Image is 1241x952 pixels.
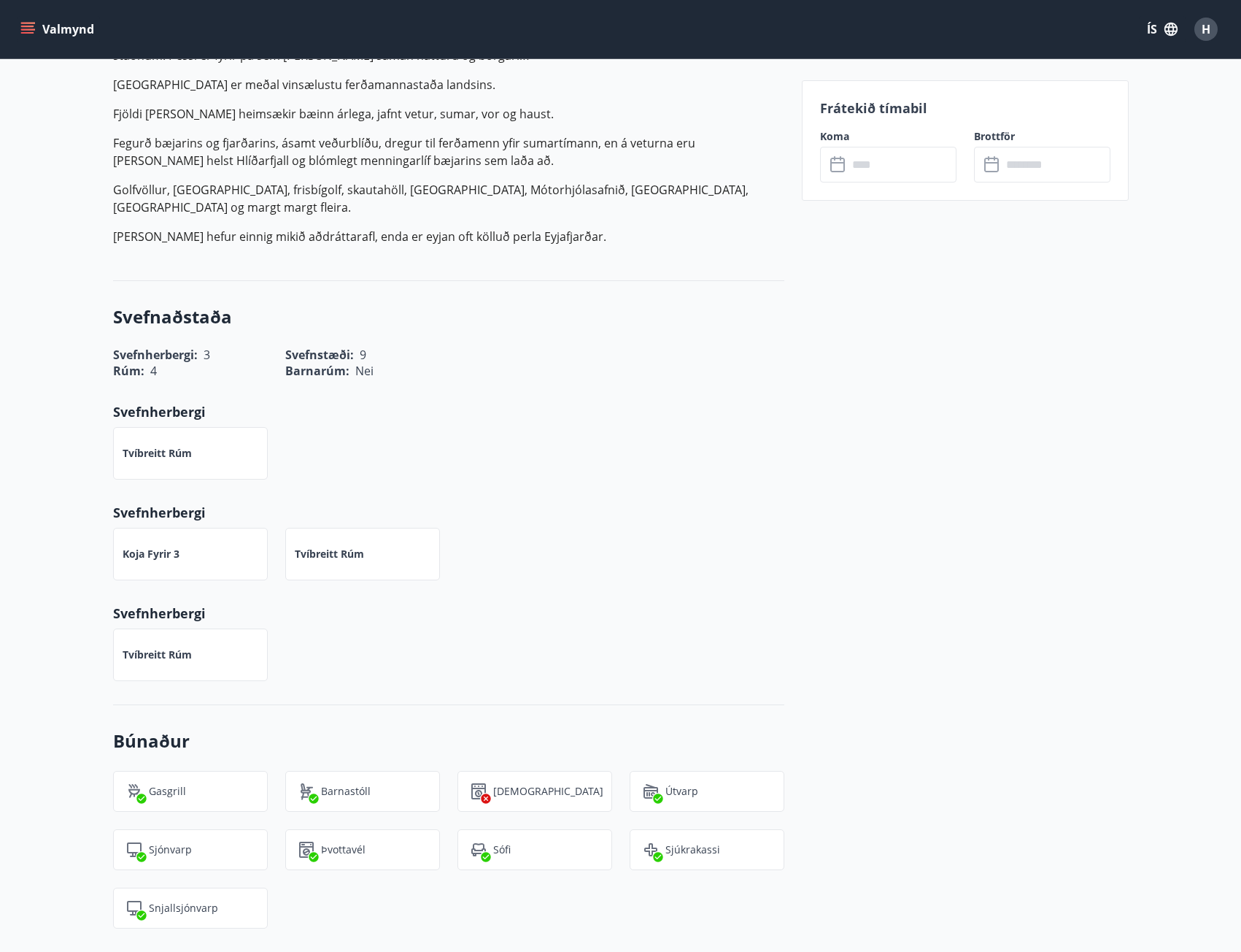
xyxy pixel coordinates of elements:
span: Nei [355,363,374,379]
p: [DEMOGRAPHIC_DATA] [493,784,603,799]
label: Koma [820,129,956,144]
label: Brottför [974,129,1110,144]
p: Útvarp [665,784,698,799]
span: 4 [150,363,157,379]
p: Fjöldi [PERSON_NAME] heimsækir bæinn árlega, jafnt vetur, sumar, vor og haust. [113,105,784,123]
img: ZXjrS3QKesehq6nQAPjaRuRTI364z8ohTALB4wBr.svg [125,783,143,800]
h3: Svefnaðstaða [113,304,784,329]
button: H [1188,12,1223,47]
p: Sjúkrakassi [665,842,720,857]
p: Sófi [493,842,511,857]
p: Tvíbreitt rúm [123,446,192,461]
img: NBJ2XHQorT73l9qKF8jKUL2yrxBdPsbwCKRxvuNn.svg [642,841,660,859]
p: [GEOGRAPHIC_DATA] er meðal vinsælustu ferðamannastaða landsins. [113,76,784,93]
button: ÍS [1139,16,1186,42]
span: Barnarúm : [285,363,349,379]
p: Snjallsjónvarp [149,901,218,915]
img: hddCLTAnxqFUMr1fxmbGG8zWilo2syolR0f9UjPn.svg [470,783,487,800]
img: HjsXMP79zaSHlY54vW4Et0sdqheuFiP1RYfGwuXf.svg [642,783,660,800]
p: Golfvöllur, [GEOGRAPHIC_DATA], frisbígolf, skautahöll, [GEOGRAPHIC_DATA], Mótorhjólasafnið, [GEOG... [113,181,784,216]
button: menu [18,16,100,42]
p: Fegurð bæjarins og fjarðarins, ásamt veðurblíðu, dregur til ferðamenn yfir sumartímann, en á vetu... [113,134,784,169]
p: Þvottavél [321,842,366,857]
p: Barnastóll [321,784,371,799]
img: FrGHLVeK8D3OYtMegqJZM0RCPrnOPaonvBxDmyu0.svg [125,899,143,917]
img: pUbwa0Tr9PZZ78BdsD4inrLmwWm7eGTtsX9mJKRZ.svg [470,841,487,859]
p: Svefnherbergi [113,402,784,421]
span: H [1202,21,1210,37]
p: Sjónvarp [149,842,192,857]
p: Gasgrill [149,784,186,799]
p: Tvíbreitt rúm [123,648,192,662]
p: Frátekið tímabil [820,99,1110,118]
img: ro1VYixuww4Qdd7lsw8J65QhOwJZ1j2DOUyXo3Mt.svg [298,783,315,800]
span: Rúm : [113,363,144,379]
img: Dl16BY4EX9PAW649lg1C3oBuIaAsR6QVDQBO2cTm.svg [298,841,315,859]
p: Tvíbreitt rúm [295,547,364,561]
p: Svefnherbergi [113,503,784,522]
p: Koja fyrir 3 [123,547,179,561]
img: mAminyBEY3mRTAfayxHTq5gfGd6GwGu9CEpuJRvg.svg [125,841,143,859]
h3: Búnaður [113,729,784,753]
p: Svefnherbergi [113,604,784,623]
p: [PERSON_NAME] hefur einnig mikið aðdráttarafl, enda er eyjan oft kölluð perla Eyjafjarðar. [113,228,784,245]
